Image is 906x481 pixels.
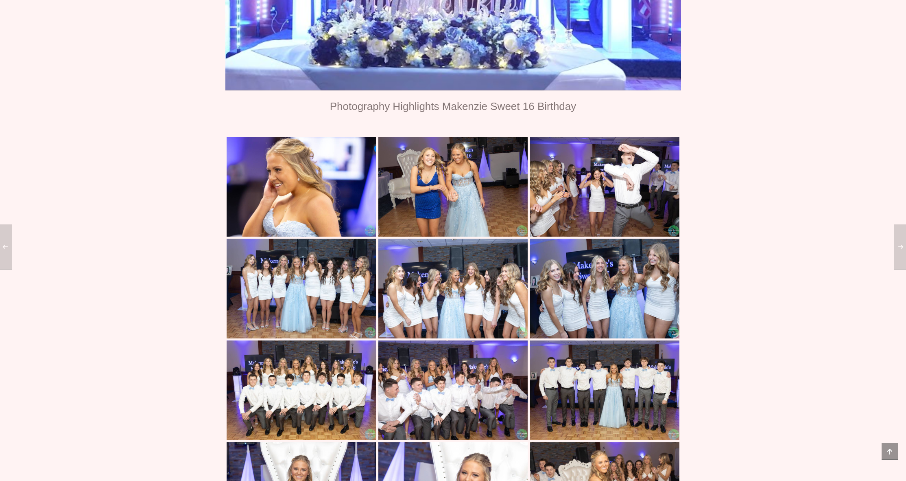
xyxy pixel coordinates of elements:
[227,137,376,237] img: Makenzie Sweet 16 Photography Nj Southard Fire Hall 238
[530,239,679,338] img: Makenzie Sweet 16 Photography Nj Southard Fire Hall 233
[227,340,376,440] img: Makenzie Sweet 16 Photography Nj Southard Fire Hall 232
[378,137,528,237] img: Makenzie Sweet 16 Photography Nj Southard Fire Hall 237
[530,340,679,440] img: Makenzie Sweet 16 Photography Nj Southard Fire Hall 230
[530,137,679,237] img: Makenzie Sweet 16 Photography Nj Southard Fire Hall 236
[378,239,528,338] img: Makenzie Sweet 16 Photography Nj Southard Fire Hall 234
[330,100,576,112] span: Photography Highlights Makenzie Sweet 16 Birthday
[378,340,528,440] img: Makenzie Sweet 16 Photography Nj Southard Fire Hall 231
[227,239,376,338] img: Makenzie Sweet 16 Photography Nj Southard Fire Hall 235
